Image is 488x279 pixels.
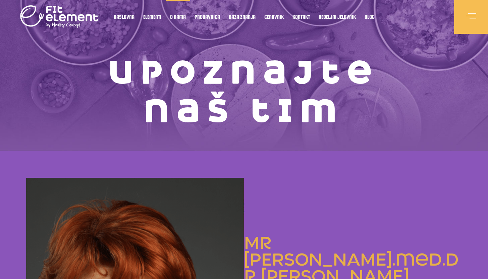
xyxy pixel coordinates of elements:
span: Cenovnik [264,15,284,18]
span: Blog [365,15,375,18]
span: Naslovna [114,15,134,18]
h1: Upoznajte naš tim [60,54,429,131]
span: Baza znanja [229,15,256,18]
span: O nama [170,15,186,18]
img: logo light [20,3,99,30]
span: Nedeljni jelovnik [319,15,356,18]
span: Kontakt [292,15,310,18]
span: Prodavnica [195,15,220,18]
span: Elementi [143,15,161,18]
